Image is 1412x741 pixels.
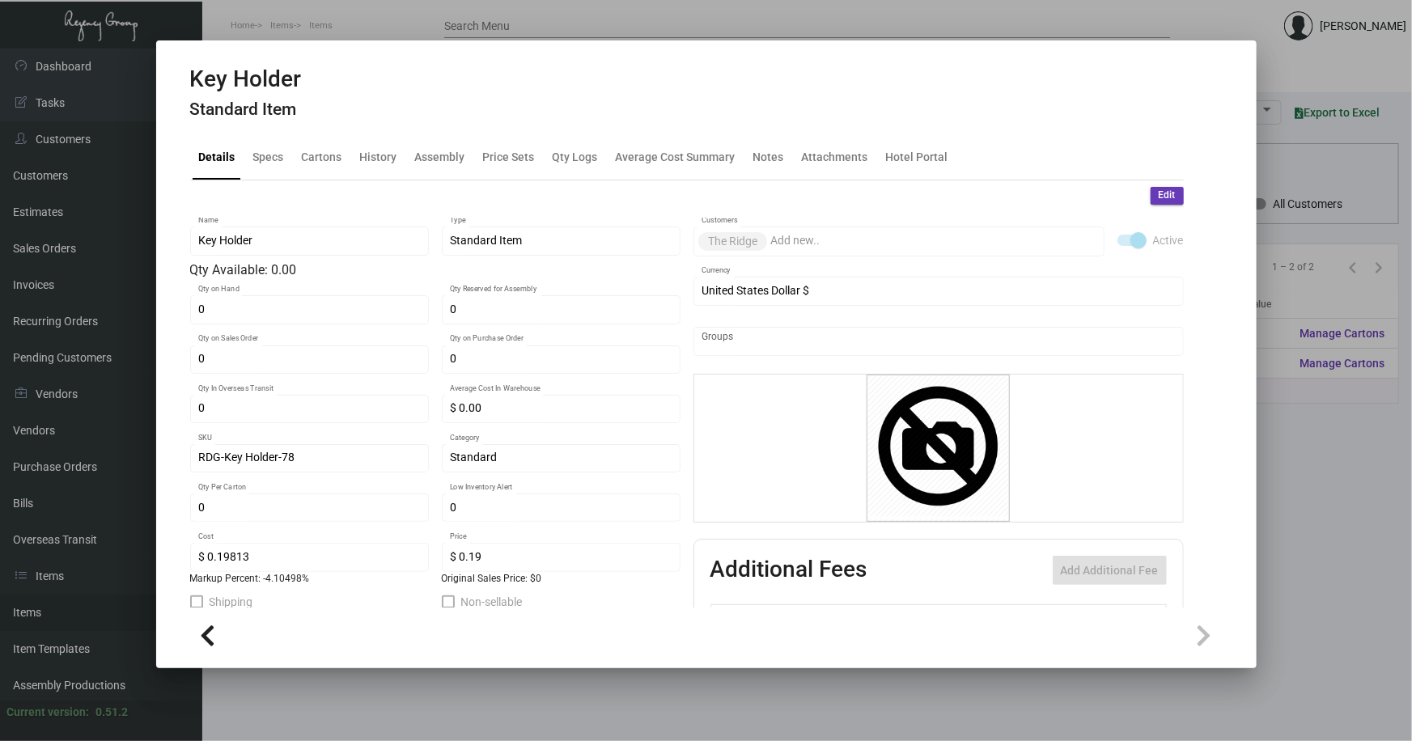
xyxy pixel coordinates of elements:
button: Edit [1151,187,1184,205]
span: Non-sellable [461,592,523,612]
th: Type [760,605,941,633]
h2: Key Holder [190,66,302,93]
span: Edit [1159,188,1176,202]
span: Active [1153,231,1184,250]
div: Hotel Portal [886,149,948,166]
input: Add new.. [770,235,1096,248]
th: Cost [941,605,1007,633]
th: Price [1007,605,1074,633]
h4: Standard Item [190,100,302,120]
div: Details [199,149,235,166]
span: Shipping [210,592,253,612]
div: Assembly [415,149,465,166]
th: Price type [1074,605,1147,633]
div: Cartons [302,149,342,166]
h2: Additional Fees [710,556,867,585]
div: Notes [753,149,784,166]
span: Add Additional Fee [1061,564,1159,577]
div: Price Sets [483,149,535,166]
input: Add new.. [702,335,1175,348]
button: Add Additional Fee [1053,556,1167,585]
div: History [360,149,397,166]
div: 0.51.2 [95,704,128,721]
th: Active [710,605,760,633]
div: Average Cost Summary [616,149,736,166]
div: Specs [253,149,284,166]
mat-chip: The Ridge [698,232,767,251]
div: Qty Logs [553,149,598,166]
div: Qty Available: 0.00 [190,260,681,280]
div: Current version: [6,704,89,721]
div: Attachments [802,149,868,166]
